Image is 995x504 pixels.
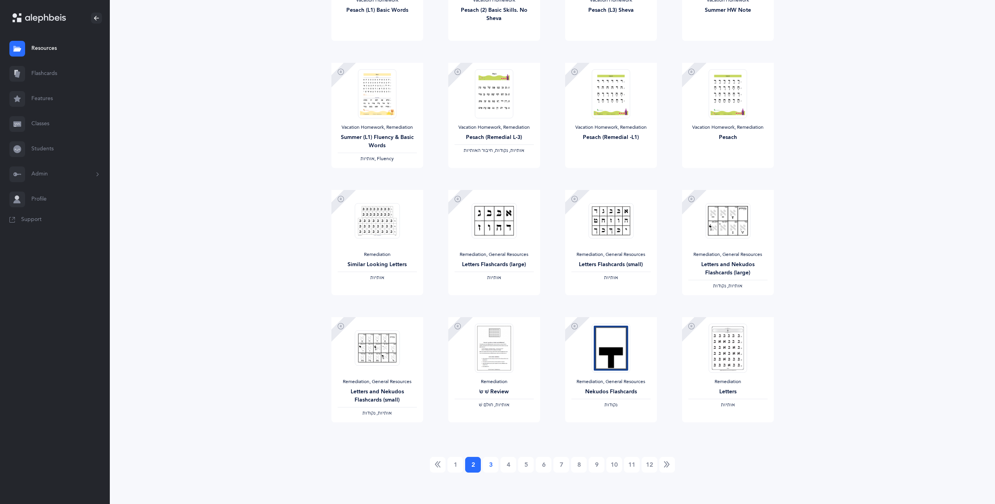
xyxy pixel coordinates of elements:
[355,330,400,366] img: Small_Print_Letters_and_Nekudos_Flashcards_thumbnail_1733044853.png
[430,457,446,473] a: Previous
[338,6,417,15] div: Pesach (L1) Basic Words
[487,275,501,280] span: ‫אותיות‬
[455,133,534,142] div: Pesach (Remedial L-3)
[338,133,417,150] div: Summer (L1) Fluency & Basic Words
[571,388,651,396] div: Nekudos Flashcards
[591,323,630,373] img: Large_%D7%A0%D7%A7%D7%95%D7%93%D7%95%D7%AA_Flash_Cards_thumbnail_1568773698.png
[455,6,534,23] div: Pesach (2) Basic Skills. No Sheva
[479,402,509,407] span: ‫אותיות, חולם שׁ‬
[705,203,750,239] img: Large_Print_Letters_and_Nekudos_Flashcards_thumbnail_1739080591.png
[471,203,517,239] img: Letters_flashcards_Large_thumbnail_1612303125.png
[708,69,747,118] img: Pesach__R-A_Rem_L2_EN_thumbnail_1743138701.png
[338,379,417,385] div: Remediation, General Resources
[362,410,392,416] span: ‫אותיות, נקודות‬
[338,252,417,258] div: Remediation
[338,156,417,162] div: , Fluency
[591,69,630,118] img: Pesach_Rem_-_R-A__EN_thumbnail_1743138584.png
[956,465,986,495] iframe: Drift Widget Chat Controller
[455,252,534,258] div: Remediation, General Resources
[688,124,768,131] div: Vacation Homework, Remediation
[455,388,534,396] div: שׁ שׂ Review
[688,379,768,385] div: Remediation
[518,457,534,473] a: 5
[475,323,513,373] img: Remediation-ShinSinReview_1545629947.png
[500,457,516,473] a: 4
[465,457,481,473] a: 2
[21,216,42,224] span: Support
[360,156,375,161] span: ‫אותיות‬
[688,388,768,396] div: Letters
[338,261,417,269] div: Similar Looking Letters
[589,457,604,473] a: 9
[571,261,651,269] div: Letters Flashcards (small)
[624,457,640,473] a: 11
[475,69,513,118] img: Pesach_reading_program_thumbnail_1585931415.png
[708,323,747,373] img: Remediation-Letters_1545629727.png
[721,402,735,407] span: ‫אותיות‬
[688,252,768,258] div: Remediation, General Resources
[483,457,498,473] a: 3
[358,69,396,118] img: Summer_L1_Fluency.Basic_words_EN_thumbnail_1718378988.png
[455,261,534,269] div: Letters Flashcards (large)
[355,203,400,239] img: similar_letters_charts_thumbnail_1634531170.png
[688,133,768,142] div: Pesach
[571,457,587,473] a: 8
[571,124,651,131] div: Vacation Homework, Remediation
[659,457,675,473] a: Next
[464,148,524,153] span: ‫אותיות, נקודות, חיבור האותיות‬
[455,124,534,131] div: Vacation Homework, Remediation
[447,457,463,473] a: 1
[571,379,651,385] div: Remediation, General Resources
[713,283,742,289] span: ‫אותיות, נקודות‬
[604,402,617,407] span: ‫נקודות‬
[536,457,551,473] a: 6
[606,457,622,473] a: 10
[571,6,651,15] div: Pesach (L3) Sheva
[370,275,384,280] span: ‫אותיות‬
[571,252,651,258] div: Remediation, General Resources
[338,388,417,404] div: Letters and Nekudos Flashcards (small)
[604,275,618,280] span: ‫אותיות‬
[588,203,633,239] img: Letters_Flashcards_Mini_thumbnail_1612303140.png
[688,261,768,277] div: Letters and Nekudos Flashcards (large)
[338,124,417,131] div: Vacation Homework, Remediation
[642,457,657,473] a: 12
[455,379,534,385] div: Remediation
[553,457,569,473] a: 7
[571,133,651,142] div: Pesach (Remedial -L1)
[688,6,768,15] div: Summer HW Note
